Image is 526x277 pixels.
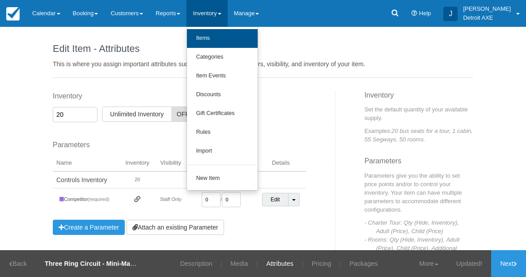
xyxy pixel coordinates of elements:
a: Items [187,29,258,48]
a: Item Events [187,67,258,85]
p: Examples: [365,127,473,144]
td: / [187,188,256,211]
a: Pricing [305,250,338,277]
p: - Rooms: Qty (Hide, Inventory), Adult (Price), Child (Price), Additional Parking (Price) [376,235,473,261]
a: Description [174,250,219,277]
label: Parameters [53,140,306,150]
em: 20 bus seats for a tour, 1 cabin, 55 Segways, 50 rooms. [365,128,473,143]
p: - Charter Tour: Qty (Hide, Inventory), Adult (Price), Child (Price) [376,218,473,235]
th: Inventory [120,155,155,171]
span: 20 [135,177,140,182]
a: Updated! [447,250,491,277]
a: Discounts [187,85,258,104]
span: Help [419,10,431,17]
td: Controls Inventory [53,171,120,188]
p: Set the default quantity of your available supply. [365,105,473,122]
p: Parameters give you the ability to set price points and/or to control your inventory. Your item c... [365,171,473,214]
ul: Inventory [187,27,258,191]
a: Packages [343,250,384,277]
a: Attributes [259,250,300,277]
p: Detroit AXE [463,13,511,22]
a: Import [187,142,258,161]
input: MAX [222,192,241,207]
h1: Edit Item - Attributes [53,43,473,54]
strong: Three Ring Circuit - Mini-Marathon [45,260,150,267]
a: Rules [187,123,258,142]
p: [PERSON_NAME] [463,4,511,13]
th: Name [53,155,120,171]
td: Competitor [53,188,120,211]
a: More [410,250,447,277]
sm: (required) [88,196,110,202]
span: OFF [171,107,194,121]
i: Help [411,11,417,17]
a: Gift Certificates [187,104,258,123]
h3: Inventory [365,91,473,106]
p: This is where you assign important attributes such as allocation, parameters, visibility, and inv... [53,60,473,68]
td: Staff Only [155,188,187,211]
div: J [443,7,458,21]
a: New Item [187,169,258,188]
a: Media [224,250,255,277]
a: Attach an existing Parameter [127,220,224,235]
a: Create a Parameter [53,220,125,235]
a: Next [491,250,526,277]
th: Details [256,155,306,171]
img: checkfront-main-nav-mini-logo.png [6,7,20,21]
a: Categories [187,48,258,67]
label: Inventory [53,91,306,102]
a: Edit [262,193,288,206]
h3: Parameters [365,157,473,171]
th: Visibility [155,155,187,171]
span: Unlimited Inventory [102,107,171,121]
input: MIN [202,192,221,207]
